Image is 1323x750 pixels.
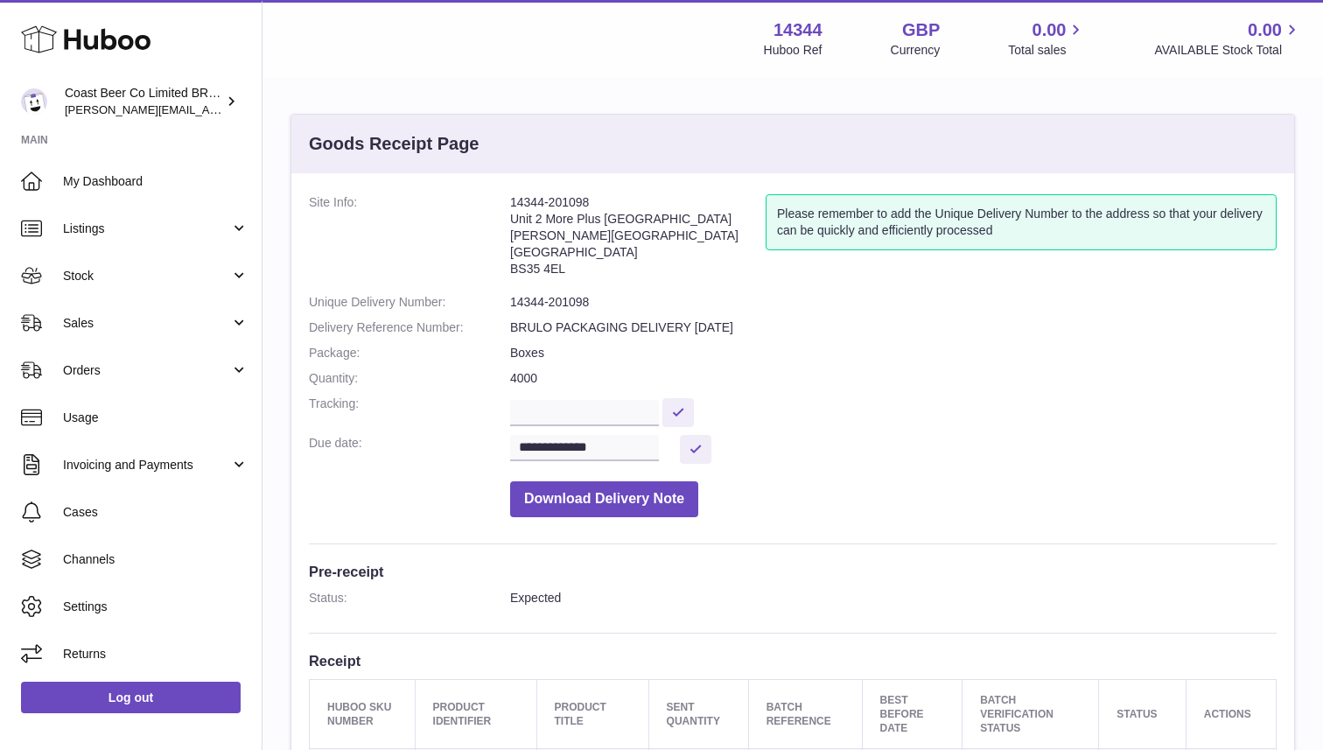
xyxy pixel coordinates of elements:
[63,268,230,284] span: Stock
[309,370,510,387] dt: Quantity:
[510,294,1277,311] dd: 14344-201098
[63,646,248,662] span: Returns
[1248,18,1282,42] span: 0.00
[309,396,510,426] dt: Tracking:
[65,102,351,116] span: [PERSON_NAME][EMAIL_ADDRESS][DOMAIN_NAME]
[309,562,1277,581] h3: Pre-receipt
[1186,679,1276,749] th: Actions
[309,435,510,464] dt: Due date:
[510,345,1277,361] dd: Boxes
[1032,18,1067,42] span: 0.00
[902,18,940,42] strong: GBP
[310,679,416,749] th: Huboo SKU Number
[510,481,698,517] button: Download Delivery Note
[648,679,748,749] th: Sent Quantity
[415,679,536,749] th: Product Identifier
[63,362,230,379] span: Orders
[748,679,862,749] th: Batch Reference
[63,457,230,473] span: Invoicing and Payments
[766,194,1277,250] div: Please remember to add the Unique Delivery Number to the address so that your delivery can be qui...
[536,679,648,749] th: Product title
[510,319,1277,336] dd: BRULO PACKAGING DELIVERY [DATE]
[1154,18,1302,59] a: 0.00 AVAILABLE Stock Total
[1008,42,1086,59] span: Total sales
[764,42,822,59] div: Huboo Ref
[63,315,230,332] span: Sales
[309,319,510,336] dt: Delivery Reference Number:
[21,88,47,115] img: james@brulobeer.com
[63,410,248,426] span: Usage
[309,194,510,285] dt: Site Info:
[63,504,248,521] span: Cases
[773,18,822,42] strong: 14344
[309,651,1277,670] h3: Receipt
[510,370,1277,387] dd: 4000
[510,590,1277,606] dd: Expected
[309,345,510,361] dt: Package:
[309,590,510,606] dt: Status:
[862,679,962,749] th: Best Before Date
[510,194,766,285] address: 14344-201098 Unit 2 More Plus [GEOGRAPHIC_DATA] [PERSON_NAME][GEOGRAPHIC_DATA] [GEOGRAPHIC_DATA] ...
[1099,679,1186,749] th: Status
[21,682,241,713] a: Log out
[65,85,222,118] div: Coast Beer Co Limited BRULO
[891,42,941,59] div: Currency
[63,221,230,237] span: Listings
[1154,42,1302,59] span: AVAILABLE Stock Total
[63,173,248,190] span: My Dashboard
[63,599,248,615] span: Settings
[309,294,510,311] dt: Unique Delivery Number:
[1008,18,1086,59] a: 0.00 Total sales
[962,679,1099,749] th: Batch Verification Status
[309,132,479,156] h3: Goods Receipt Page
[63,551,248,568] span: Channels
